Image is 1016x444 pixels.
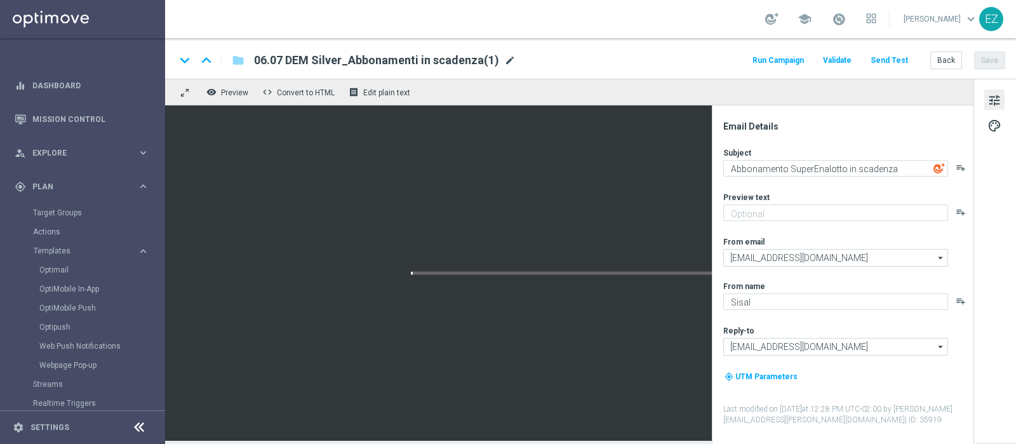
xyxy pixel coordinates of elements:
button: Run Campaign [751,52,806,69]
button: code Convert to HTML [259,84,340,100]
i: keyboard_arrow_right [137,147,149,159]
img: optiGenie.svg [933,163,945,174]
span: palette [987,118,1001,134]
span: Edit plain text [363,88,410,97]
span: tune [987,92,1001,109]
a: Target Groups [33,208,132,218]
a: OptiMobile Push [39,303,132,313]
div: Target Groups [33,203,164,222]
span: mode_edit [504,55,516,66]
label: From email [723,237,765,247]
button: equalizer Dashboard [14,81,150,91]
a: Actions [33,227,132,237]
div: Optimail [39,260,164,279]
label: Subject [723,148,751,158]
div: Web Push Notifications [39,337,164,356]
a: OptiMobile In-App [39,284,132,294]
div: Realtime Triggers [33,394,164,413]
span: 06.07 DEM Silver_Abbonamenti in scadenza(1) [254,53,499,68]
i: settings [13,422,24,433]
div: Streams [33,375,164,394]
i: arrow_drop_down [935,339,947,355]
button: Mission Control [14,114,150,124]
button: playlist_add [956,163,966,173]
i: keyboard_arrow_down [175,51,194,70]
div: Templates [33,241,164,375]
div: Explore [15,147,137,159]
button: gps_fixed Plan keyboard_arrow_right [14,182,150,192]
i: remove_red_eye [206,87,217,97]
button: folder [231,50,246,71]
div: Dashboard [15,69,149,102]
span: UTM Parameters [735,372,798,381]
i: gps_fixed [15,181,26,192]
a: Settings [30,424,69,431]
a: Webpage Pop-up [39,360,132,370]
span: school [798,12,812,26]
button: palette [984,115,1005,135]
span: Plan [32,183,137,191]
i: equalizer [15,80,26,91]
div: EZ [979,7,1003,31]
label: Reply-to [723,326,754,336]
a: Optimail [39,265,132,275]
a: [PERSON_NAME]keyboard_arrow_down [902,10,979,29]
i: arrow_drop_down [935,250,947,266]
i: folder [232,53,244,68]
button: my_location UTM Parameters [723,370,799,384]
a: Realtime Triggers [33,398,132,408]
button: Back [930,51,962,69]
span: Validate [823,56,852,65]
div: Mission Control [15,102,149,136]
div: Webpage Pop-up [39,356,164,375]
span: code [262,87,272,97]
span: | ID: 35919 [905,415,942,424]
a: Web Push Notifications [39,341,132,351]
div: OptiMobile In-App [39,279,164,299]
label: Last modified on [DATE] at 12:28 PM UTC-02:00 by [PERSON_NAME][EMAIL_ADDRESS][PERSON_NAME][DOMAIN... [723,404,972,426]
a: Mission Control [32,102,149,136]
button: remove_red_eye Preview [203,84,254,100]
button: Send Test [869,52,910,69]
a: Dashboard [32,69,149,102]
span: Convert to HTML [277,88,335,97]
button: person_search Explore keyboard_arrow_right [14,148,150,158]
input: Select [723,338,948,356]
i: keyboard_arrow_right [137,180,149,192]
button: Save [974,51,1005,69]
a: Streams [33,379,132,389]
span: Templates [34,247,124,255]
button: playlist_add [956,207,966,217]
i: keyboard_arrow_right [137,245,149,257]
i: receipt [349,87,359,97]
i: person_search [15,147,26,159]
div: Actions [33,222,164,241]
label: Preview text [723,192,770,203]
i: my_location [725,372,733,381]
div: Plan [15,181,137,192]
div: OptiMobile Push [39,299,164,318]
button: Validate [821,52,853,69]
button: playlist_add [956,296,966,306]
label: From name [723,281,765,292]
div: Optipush [39,318,164,337]
span: Preview [221,88,248,97]
span: Explore [32,149,137,157]
div: Email Details [723,121,972,132]
button: receipt Edit plain text [345,84,416,100]
a: Optipush [39,322,132,332]
button: tune [984,90,1005,110]
span: keyboard_arrow_down [964,12,978,26]
div: Templates [34,247,137,255]
i: keyboard_arrow_up [197,51,216,70]
button: Templates keyboard_arrow_right [33,246,150,256]
input: Select [723,249,948,267]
